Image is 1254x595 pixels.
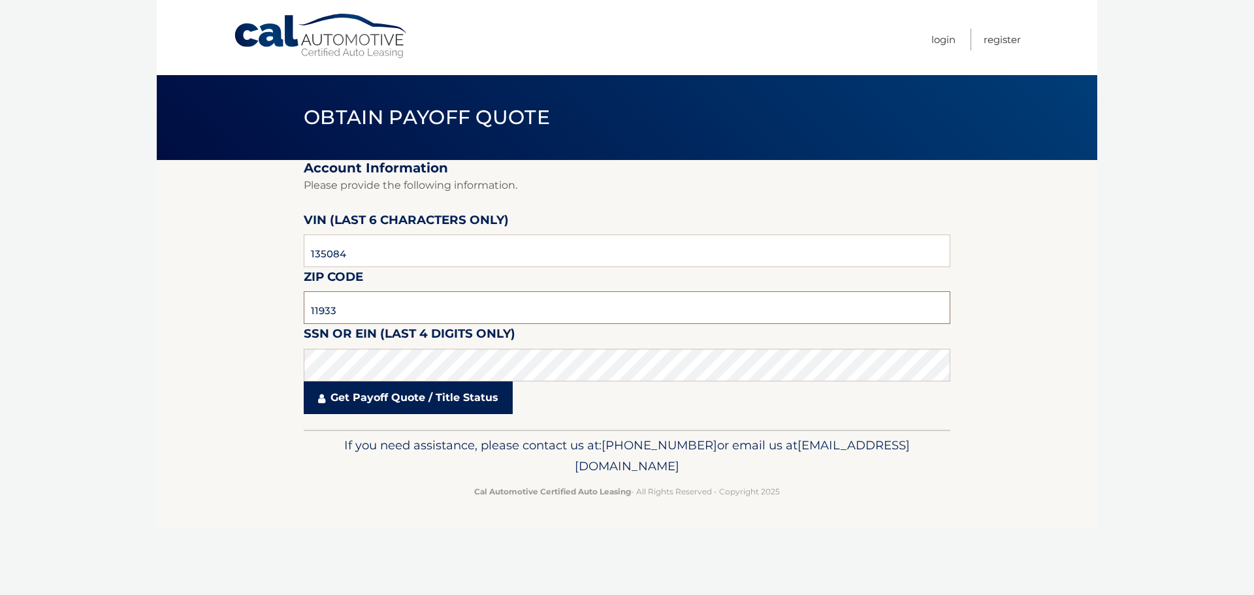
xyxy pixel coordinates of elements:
[304,267,363,291] label: Zip Code
[931,29,956,50] a: Login
[474,487,631,496] strong: Cal Automotive Certified Auto Leasing
[304,105,550,129] span: Obtain Payoff Quote
[233,13,410,59] a: Cal Automotive
[304,210,509,234] label: VIN (last 6 characters only)
[312,485,942,498] p: - All Rights Reserved - Copyright 2025
[984,29,1021,50] a: Register
[312,435,942,477] p: If you need assistance, please contact us at: or email us at
[304,381,513,414] a: Get Payoff Quote / Title Status
[304,160,950,176] h2: Account Information
[304,324,515,348] label: SSN or EIN (last 4 digits only)
[602,438,717,453] span: [PHONE_NUMBER]
[304,176,950,195] p: Please provide the following information.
